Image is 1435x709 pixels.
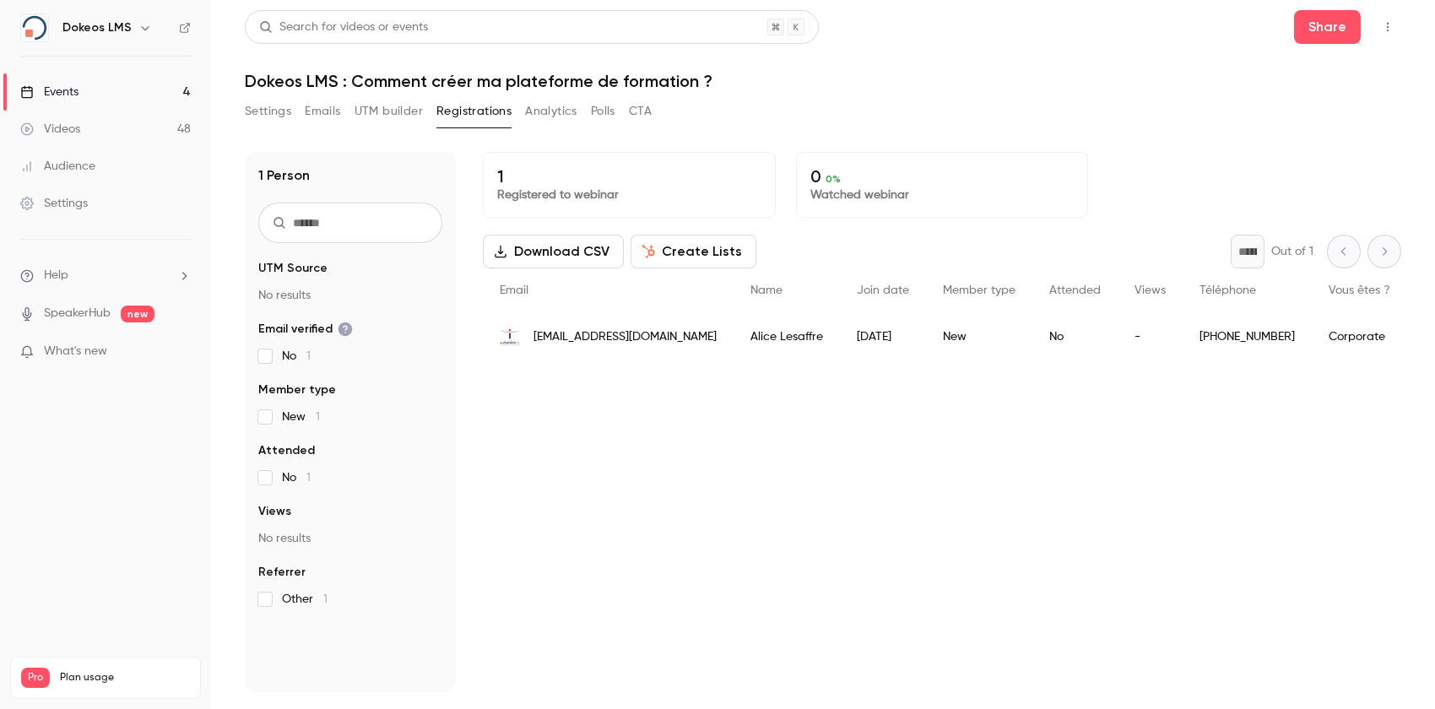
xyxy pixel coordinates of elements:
[525,98,577,125] button: Analytics
[943,284,1015,296] span: Member type
[305,98,340,125] button: Emails
[500,284,528,296] span: Email
[497,166,761,187] p: 1
[259,19,428,36] div: Search for videos or events
[629,98,652,125] button: CTA
[21,668,50,688] span: Pro
[44,267,68,284] span: Help
[20,84,79,100] div: Events
[21,14,48,41] img: Dokeos LMS
[171,344,191,360] iframe: Noticeable Trigger
[1118,313,1183,360] div: -
[533,328,717,346] span: [EMAIL_ADDRESS][DOMAIN_NAME]
[1271,243,1313,260] p: Out of 1
[840,313,926,360] div: [DATE]
[20,121,80,138] div: Videos
[826,173,841,185] span: 0 %
[734,313,840,360] div: Alice Lesaffre
[245,71,1401,91] h1: Dokeos LMS : Comment créer ma plateforme de formation ?
[20,158,95,175] div: Audience
[258,165,310,186] h1: 1 Person
[316,411,320,423] span: 1
[1032,313,1118,360] div: No
[62,19,132,36] h6: Dokeos LMS
[282,591,328,608] span: Other
[60,671,190,685] span: Plan usage
[810,166,1075,187] p: 0
[258,260,328,277] span: UTM Source
[44,305,111,322] a: SpeakerHub
[631,235,756,268] button: Create Lists
[282,348,311,365] span: No
[306,472,311,484] span: 1
[121,306,154,322] span: new
[258,503,291,520] span: Views
[1199,284,1256,296] span: Téléphone
[1049,284,1101,296] span: Attended
[323,593,328,605] span: 1
[500,327,520,347] img: domino-rh.com
[591,98,615,125] button: Polls
[810,187,1075,203] p: Watched webinar
[44,343,107,360] span: What's new
[258,530,442,547] p: No results
[258,260,442,608] section: facet-groups
[1329,284,1390,296] span: Vous êtes ?
[258,287,442,304] p: No results
[306,350,311,362] span: 1
[20,195,88,212] div: Settings
[436,98,512,125] button: Registrations
[483,235,624,268] button: Download CSV
[1183,313,1312,360] div: [PHONE_NUMBER]
[1312,313,1407,360] div: Corporate
[258,382,336,398] span: Member type
[1294,10,1361,44] button: Share
[282,469,311,486] span: No
[258,321,353,338] span: Email verified
[20,267,191,284] li: help-dropdown-opener
[245,98,291,125] button: Settings
[355,98,423,125] button: UTM builder
[1134,284,1166,296] span: Views
[497,187,761,203] p: Registered to webinar
[258,564,306,581] span: Referrer
[258,442,315,459] span: Attended
[857,284,909,296] span: Join date
[282,409,320,425] span: New
[926,313,1032,360] div: New
[750,284,782,296] span: Name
